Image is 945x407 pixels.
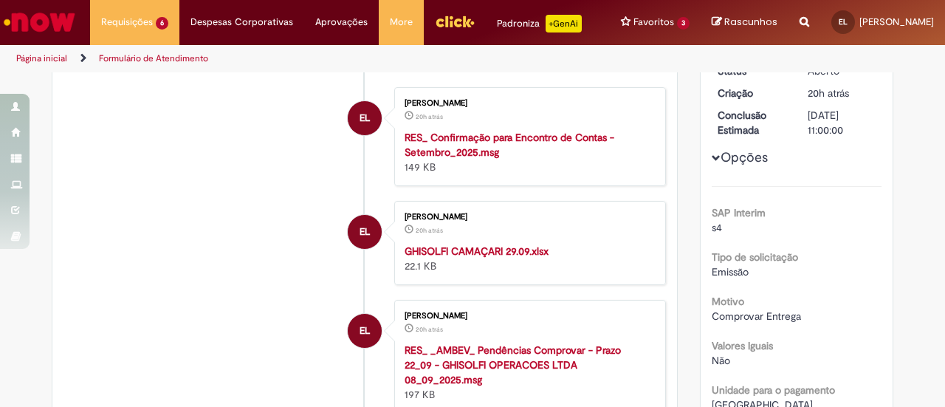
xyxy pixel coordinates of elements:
div: Eduarda Mengardo Baco De Lima [348,101,382,135]
b: Unidade para o pagamento [712,383,835,397]
span: 6 [156,17,168,30]
span: 20h atrás [416,325,443,334]
span: EL [360,313,370,349]
div: Eduarda Mengardo Baco De Lima [348,215,382,249]
img: click_logo_yellow_360x200.png [435,10,475,33]
a: Página inicial [16,52,67,64]
time: 29/09/2025 12:43:10 [416,112,443,121]
time: 29/09/2025 12:43:09 [416,226,443,235]
span: Aprovações [315,15,368,30]
span: Rascunhos [724,15,777,29]
dt: Criação [707,86,797,100]
div: Padroniza [497,15,582,33]
a: Rascunhos [712,16,777,30]
time: 29/09/2025 12:43:09 [416,325,443,334]
span: EL [360,214,370,250]
ul: Trilhas de página [11,45,619,72]
span: 20h atrás [416,226,443,235]
span: EL [360,100,370,136]
b: Valores Iguais [712,339,773,352]
b: SAP Interim [712,206,766,219]
span: EL [839,17,848,27]
span: 3 [677,17,690,30]
span: Requisições [101,15,153,30]
a: Formulário de Atendimento [99,52,208,64]
span: Favoritos [633,15,674,30]
b: Motivo [712,295,744,308]
div: [PERSON_NAME] [405,312,650,321]
div: [PERSON_NAME] [405,213,650,222]
div: [DATE] 11:00:00 [808,108,876,137]
div: Eduarda Mengardo Baco De Lima [348,314,382,348]
div: 149 KB [405,130,650,174]
a: RES_ Confirmação para Encontro de Contas - Setembro_2025.msg [405,131,614,159]
a: RES_ _AMBEV_ Pendências Comprovar - Prazo 22_09 - GHISOLFI OPERACOES LTDA 08_09_2025.msg [405,343,621,386]
span: Não [712,354,730,367]
div: 22.1 KB [405,244,650,273]
div: 29/09/2025 12:43:14 [808,86,876,100]
a: GHISOLFI CAMAÇARI 29.09.xlsx [405,244,549,258]
span: 20h atrás [808,86,849,100]
span: Emissão [712,265,749,278]
span: [PERSON_NAME] [859,16,934,28]
img: ServiceNow [1,7,78,37]
time: 29/09/2025 12:43:14 [808,86,849,100]
div: [PERSON_NAME] [405,99,650,108]
b: Tipo de solicitação [712,250,798,264]
p: +GenAi [546,15,582,33]
span: 20h atrás [416,112,443,121]
span: More [390,15,413,30]
span: Comprovar Entrega [712,309,801,323]
span: s4 [712,221,722,234]
span: Despesas Corporativas [190,15,293,30]
div: 197 KB [405,343,650,402]
dt: Conclusão Estimada [707,108,797,137]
